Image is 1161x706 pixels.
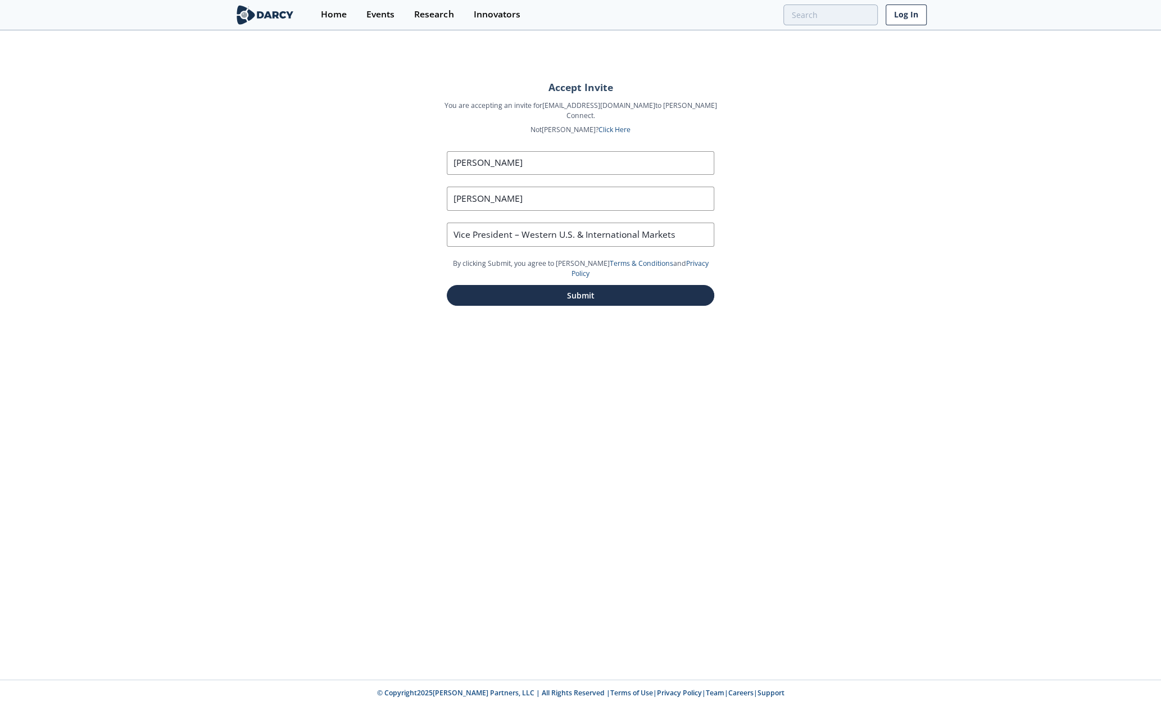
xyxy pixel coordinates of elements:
a: Terms & Conditions [610,259,673,268]
p: © Copyright 2025 [PERSON_NAME] Partners, LLC | All Rights Reserved | | | | | [165,688,996,698]
p: You are accepting an invite for [EMAIL_ADDRESS][DOMAIN_NAME] to [PERSON_NAME] Connect. [431,93,730,121]
p: Not [PERSON_NAME] ? [431,121,730,135]
h2: Accept Invite [431,83,730,93]
input: Advanced Search [783,4,878,25]
a: Privacy Policy [657,688,702,698]
div: Events [366,10,394,19]
a: Privacy Policy [572,259,709,278]
a: Team [706,688,724,698]
div: Home [321,10,347,19]
img: logo-wide.svg [234,5,296,25]
input: Last Name [447,187,714,211]
input: Job Title [447,223,714,247]
a: Log In [886,4,927,25]
div: Research [414,10,453,19]
div: Innovators [473,10,520,19]
a: Support [758,688,784,698]
a: Careers [728,688,754,698]
a: Click Here [598,125,631,134]
p: By clicking Submit, you agree to [PERSON_NAME] and [447,259,714,279]
input: First Name [447,151,714,175]
a: Terms of Use [610,688,653,698]
button: Submit [447,285,714,306]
